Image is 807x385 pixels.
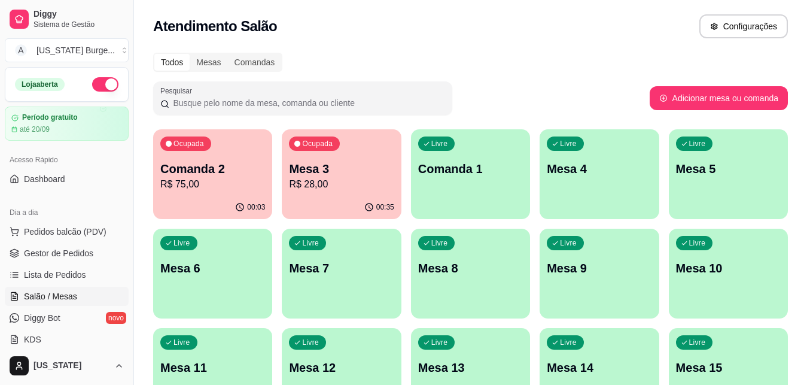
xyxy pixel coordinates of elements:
[20,125,50,134] article: até 20/09
[431,338,448,347] p: Livre
[302,139,333,148] p: Ocupada
[302,338,319,347] p: Livre
[5,222,129,241] button: Pedidos balcão (PDV)
[699,14,788,38] button: Configurações
[289,359,394,376] p: Mesa 12
[418,260,523,277] p: Mesa 8
[154,54,190,71] div: Todos
[5,351,129,380] button: [US_STATE]
[689,238,706,248] p: Livre
[247,202,265,212] p: 00:03
[5,5,129,34] a: DiggySistema de Gestão
[689,139,706,148] p: Livre
[431,139,448,148] p: Livre
[431,238,448,248] p: Livre
[676,260,781,277] p: Mesa 10
[36,44,115,56] div: [US_STATE] Burge ...
[289,160,394,177] p: Mesa 3
[411,229,530,319] button: LivreMesa 8
[24,269,86,281] span: Lista de Pedidos
[5,265,129,284] a: Lista de Pedidos
[153,17,277,36] h2: Atendimento Salão
[289,177,394,192] p: R$ 28,00
[34,360,109,371] span: [US_STATE]
[24,290,77,302] span: Salão / Mesas
[92,77,118,92] button: Alterar Status
[153,129,272,219] button: OcupadaComanda 2R$ 75,0000:03
[173,139,204,148] p: Ocupada
[22,113,78,122] article: Período gratuito
[669,229,788,319] button: LivreMesa 10
[160,86,196,96] label: Pesquisar
[540,129,659,219] button: LivreMesa 4
[302,238,319,248] p: Livre
[560,238,577,248] p: Livre
[282,229,401,319] button: LivreMesa 7
[34,20,124,29] span: Sistema de Gestão
[669,129,788,219] button: LivreMesa 5
[24,173,65,185] span: Dashboard
[282,129,401,219] button: OcupadaMesa 3R$ 28,0000:35
[160,359,265,376] p: Mesa 11
[5,150,129,169] div: Acesso Rápido
[24,247,93,259] span: Gestor de Pedidos
[547,160,651,177] p: Mesa 4
[547,359,651,376] p: Mesa 14
[15,44,27,56] span: A
[547,260,651,277] p: Mesa 9
[689,338,706,347] p: Livre
[5,244,129,263] a: Gestor de Pedidos
[24,312,60,324] span: Diggy Bot
[15,78,65,91] div: Loja aberta
[34,9,124,20] span: Diggy
[5,287,129,306] a: Salão / Mesas
[5,38,129,62] button: Select a team
[5,308,129,328] a: Diggy Botnovo
[173,338,190,347] p: Livre
[160,160,265,177] p: Comanda 2
[676,160,781,177] p: Mesa 5
[376,202,394,212] p: 00:35
[153,229,272,319] button: LivreMesa 6
[418,160,523,177] p: Comanda 1
[173,238,190,248] p: Livre
[5,169,129,189] a: Dashboard
[418,359,523,376] p: Mesa 13
[5,107,129,141] a: Período gratuitoaté 20/09
[650,86,788,110] button: Adicionar mesa ou comanda
[676,359,781,376] p: Mesa 15
[289,260,394,277] p: Mesa 7
[5,203,129,222] div: Dia a dia
[540,229,659,319] button: LivreMesa 9
[160,260,265,277] p: Mesa 6
[560,338,577,347] p: Livre
[24,226,106,238] span: Pedidos balcão (PDV)
[190,54,227,71] div: Mesas
[560,139,577,148] p: Livre
[169,97,445,109] input: Pesquisar
[228,54,282,71] div: Comandas
[24,334,41,345] span: KDS
[5,330,129,349] a: KDS
[411,129,530,219] button: LivreComanda 1
[160,177,265,192] p: R$ 75,00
